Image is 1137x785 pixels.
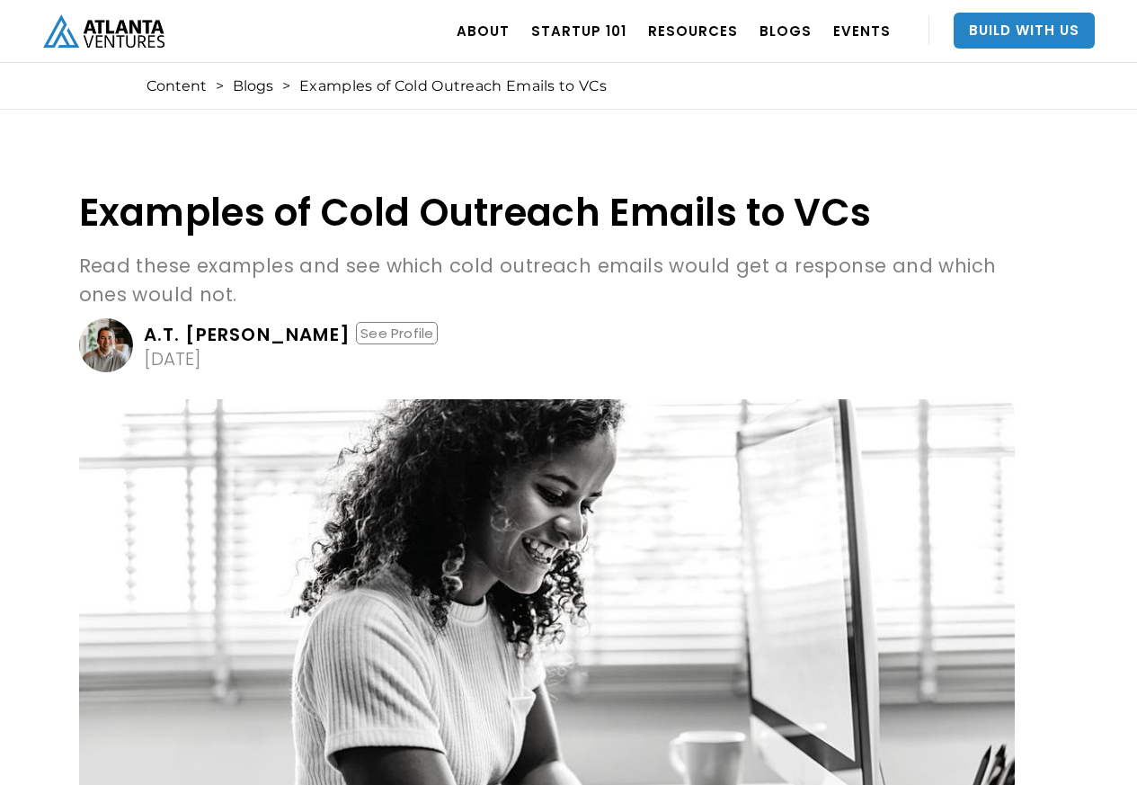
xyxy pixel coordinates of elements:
a: RESOURCES [648,5,738,56]
div: Examples of Cold Outreach Emails to VCs [299,77,607,95]
a: ABOUT [457,5,510,56]
a: EVENTS [833,5,891,56]
a: Content [147,77,207,95]
div: > [216,77,224,95]
a: Build With Us [954,13,1095,49]
div: > [282,77,290,95]
a: BLOGS [759,5,812,56]
div: A.T. [PERSON_NAME] [144,326,351,343]
a: Startup 101 [531,5,626,56]
div: [DATE] [144,350,201,368]
a: Blogs [233,77,273,95]
p: Read these examples and see which cold outreach emails would get a response and which ones would ... [79,252,1015,309]
a: A.T. [PERSON_NAME]See Profile[DATE] [79,318,1015,372]
div: See Profile [356,322,438,344]
h1: Examples of Cold Outreach Emails to VCs [79,192,1015,234]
